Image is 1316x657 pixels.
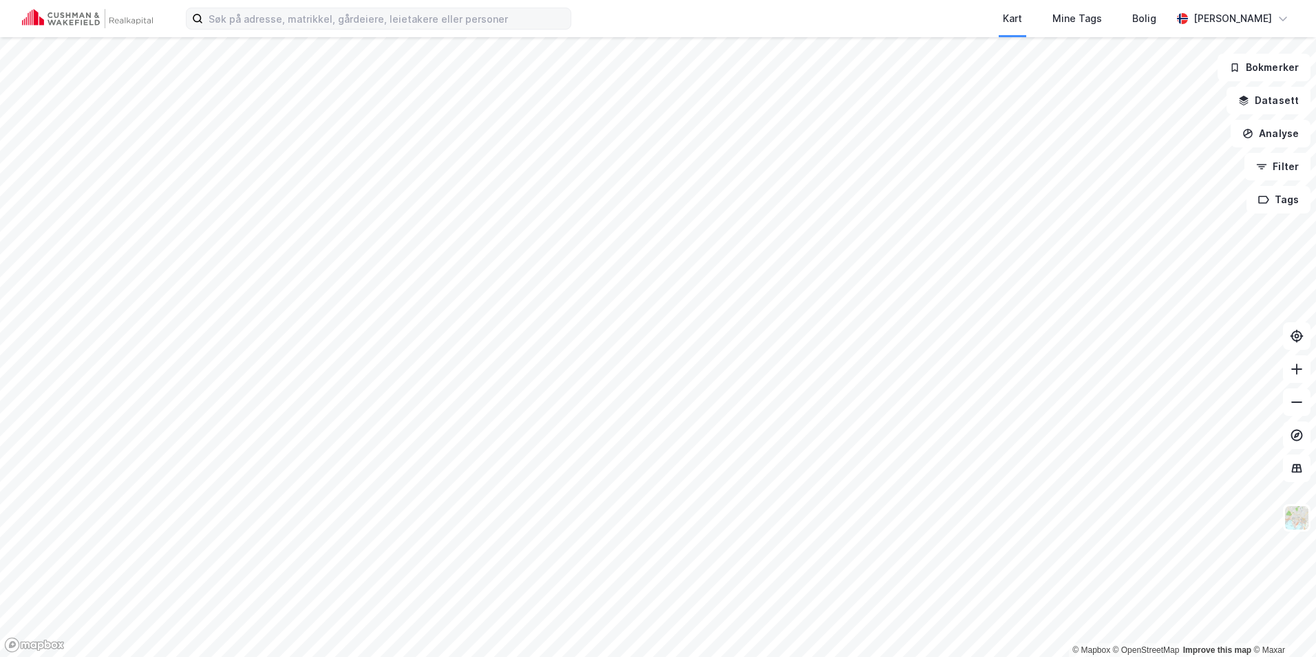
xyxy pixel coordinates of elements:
[203,8,571,29] input: Søk på adresse, matrikkel, gårdeiere, leietakere eller personer
[1072,645,1110,655] a: Mapbox
[1247,591,1316,657] div: Kontrollprogram for chat
[1132,10,1156,27] div: Bolig
[1183,645,1251,655] a: Improve this map
[4,637,65,653] a: Mapbox homepage
[1218,54,1310,81] button: Bokmerker
[1284,505,1310,531] img: Z
[1052,10,1102,27] div: Mine Tags
[1246,186,1310,213] button: Tags
[1113,645,1180,655] a: OpenStreetMap
[22,9,153,28] img: cushman-wakefield-realkapital-logo.202ea83816669bd177139c58696a8fa1.svg
[1244,153,1310,180] button: Filter
[1227,87,1310,114] button: Datasett
[1193,10,1272,27] div: [PERSON_NAME]
[1003,10,1022,27] div: Kart
[1231,120,1310,147] button: Analyse
[1247,591,1316,657] iframe: Chat Widget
